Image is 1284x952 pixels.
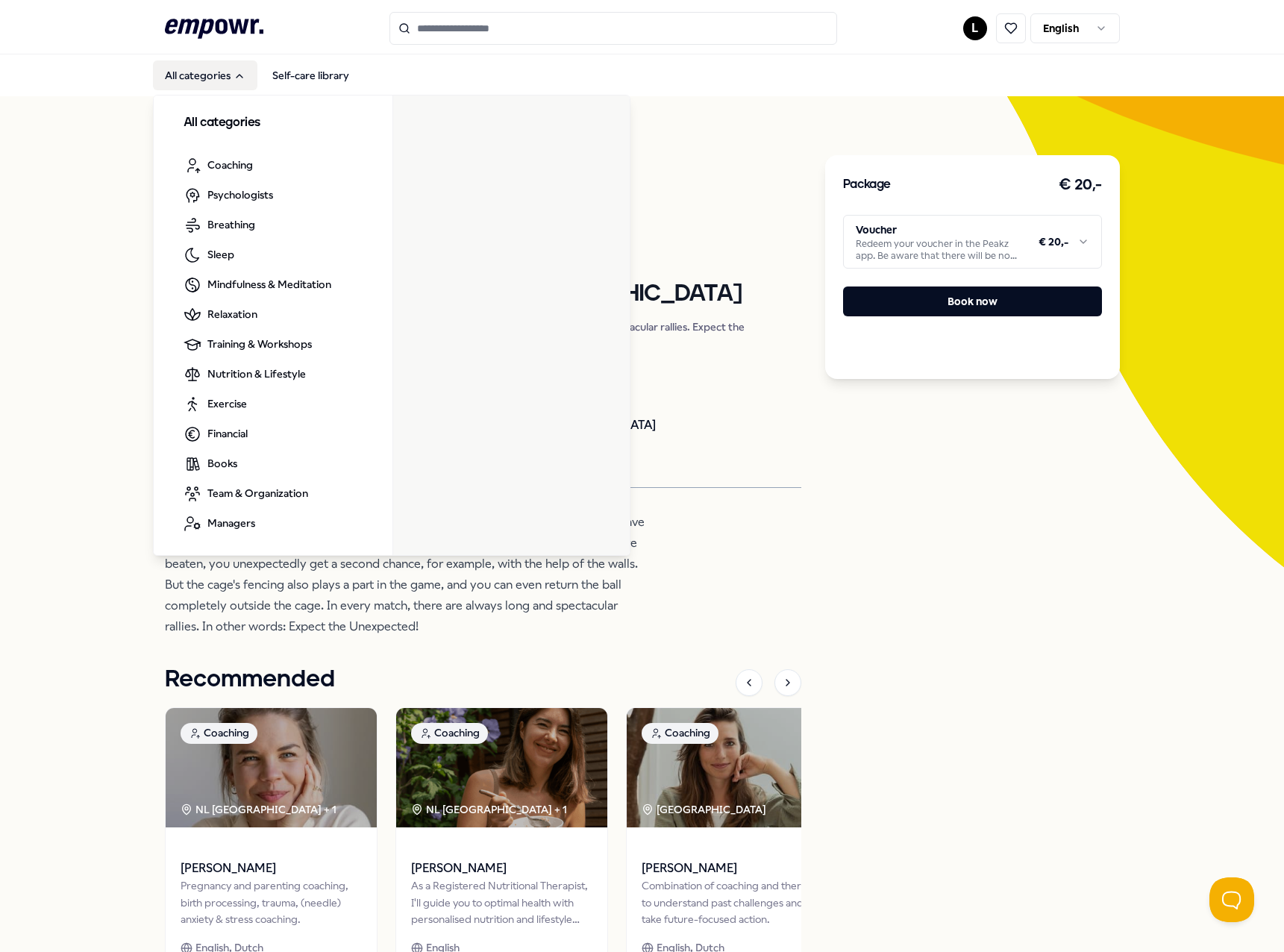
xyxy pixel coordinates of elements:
[642,877,823,927] div: Combination of coaching and therapy to understand past challenges and take future-focused action.
[843,175,891,195] h3: Package
[207,276,331,292] span: Mindfulness & Meditation
[396,708,607,827] img: package image
[207,336,312,352] span: Training & Workshops
[181,859,362,878] span: [PERSON_NAME]
[627,708,838,827] img: package image
[411,723,488,744] div: Coaching
[172,509,267,539] a: Managers
[207,216,255,233] span: Breathing
[181,877,362,927] div: Pregnancy and parenting coaching, birth processing, trauma, (needle) anxiety & stress coaching.
[172,270,343,300] a: Mindfulness & Meditation
[172,300,269,330] a: Relaxation
[207,157,253,173] span: Coaching
[172,210,267,240] a: Breathing
[165,512,650,637] p: In [GEOGRAPHIC_DATA], the ball goes a different way every time. In the cage, you have to be prepa...
[154,95,631,557] div: All categories
[1209,877,1254,922] iframe: Help Scout Beacon - Open
[207,515,255,531] span: Managers
[207,395,247,412] span: Exercise
[642,723,718,744] div: Coaching
[172,240,246,270] a: Sleep
[184,113,363,133] h3: All categories
[207,425,248,442] span: Financial
[411,877,592,927] div: As a Registered Nutritional Therapist, I'll guide you to optimal health with personalised nutriti...
[207,306,257,322] span: Relaxation
[172,181,285,210] a: Psychologists
[843,286,1102,316] button: Book now
[181,723,257,744] div: Coaching
[165,661,335,698] h1: Recommended
[389,12,837,45] input: Search for products, categories or subcategories
[172,360,318,389] a: Nutrition & Lifestyle
[207,485,308,501] span: Team & Organization
[207,455,237,472] span: Books
[172,330,324,360] a: Training & Workshops
[260,60,361,90] a: Self-care library
[207,366,306,382] span: Nutrition & Lifestyle
[207,187,273,203] span: Psychologists
[153,60,361,90] nav: Main
[181,801,336,818] div: NL [GEOGRAPHIC_DATA] + 1
[172,449,249,479] a: Books
[172,389,259,419] a: Exercise
[172,151,265,181] a: Coaching
[411,859,592,878] span: [PERSON_NAME]
[1059,173,1102,197] h3: € 20,-
[172,479,320,509] a: Team & Organization
[153,60,257,90] button: All categories
[411,801,567,818] div: NL [GEOGRAPHIC_DATA] + 1
[172,419,260,449] a: Financial
[642,801,768,818] div: [GEOGRAPHIC_DATA]
[207,246,234,263] span: Sleep
[166,708,377,827] img: package image
[963,16,987,40] button: L
[642,859,823,878] span: [PERSON_NAME]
